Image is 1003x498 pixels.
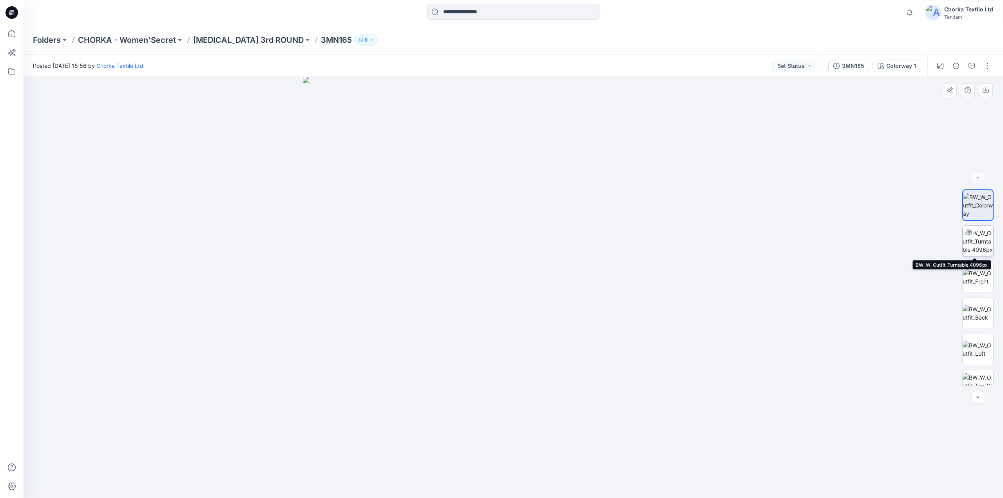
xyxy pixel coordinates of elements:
[963,341,993,358] img: BW_W_Outfit_Left
[886,62,916,70] div: Colorway 1
[78,35,176,45] a: CHORKA - Women'Secret
[842,62,864,70] div: 3MN165
[365,36,368,44] p: 8
[321,35,352,45] p: 3MN165
[963,373,993,398] img: BW_W_Outfit_Top_CloseUp
[963,305,993,322] img: BW_W_Outfit_Back
[355,35,378,45] button: 8
[96,62,143,69] a: Chorka Textile Ltd
[950,60,962,72] button: Details
[944,14,993,20] div: Tendam
[944,5,993,14] div: Chorka Textile Ltd
[33,35,61,45] a: Folders
[828,60,869,72] button: 3MN165
[963,229,993,254] img: BW_W_Outfit_Turntable 4096px
[925,5,941,20] img: avatar
[963,193,993,218] img: BW_W_Outfit_Colorway
[963,269,993,285] img: BW_W_Outfit_Front
[33,62,143,70] span: Posted [DATE] 15:56 by
[873,60,921,72] button: Colorway 1
[193,35,304,45] a: [MEDICAL_DATA] 3rd ROUND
